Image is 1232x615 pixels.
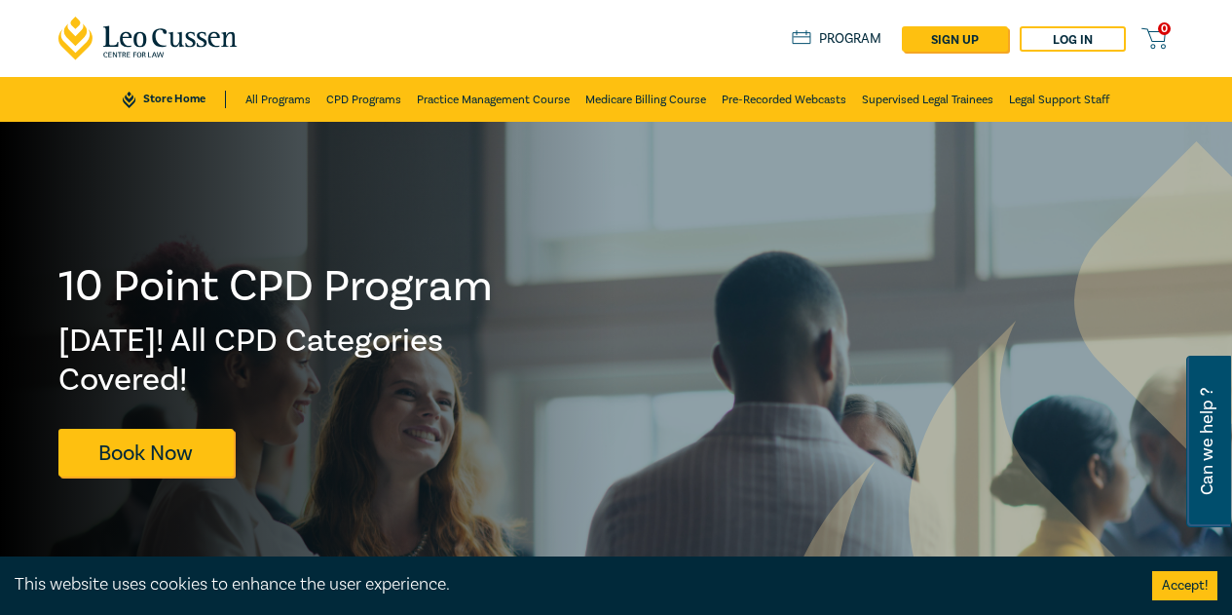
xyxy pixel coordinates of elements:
[326,77,401,122] a: CPD Programs
[792,30,882,48] a: Program
[862,77,993,122] a: Supervised Legal Trainees
[1009,77,1109,122] a: Legal Support Staff
[1152,571,1217,600] button: Accept cookies
[1158,22,1171,35] span: 0
[585,77,706,122] a: Medicare Billing Course
[417,77,570,122] a: Practice Management Course
[245,77,311,122] a: All Programs
[58,261,495,312] h1: 10 Point CPD Program
[1020,26,1126,52] a: Log in
[902,26,1008,52] a: sign up
[15,572,1123,597] div: This website uses cookies to enhance the user experience.
[123,91,225,108] a: Store Home
[58,429,234,477] a: Book Now
[722,77,846,122] a: Pre-Recorded Webcasts
[1198,367,1216,516] span: Can we help ?
[58,322,495,400] h2: [DATE]! All CPD Categories Covered!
